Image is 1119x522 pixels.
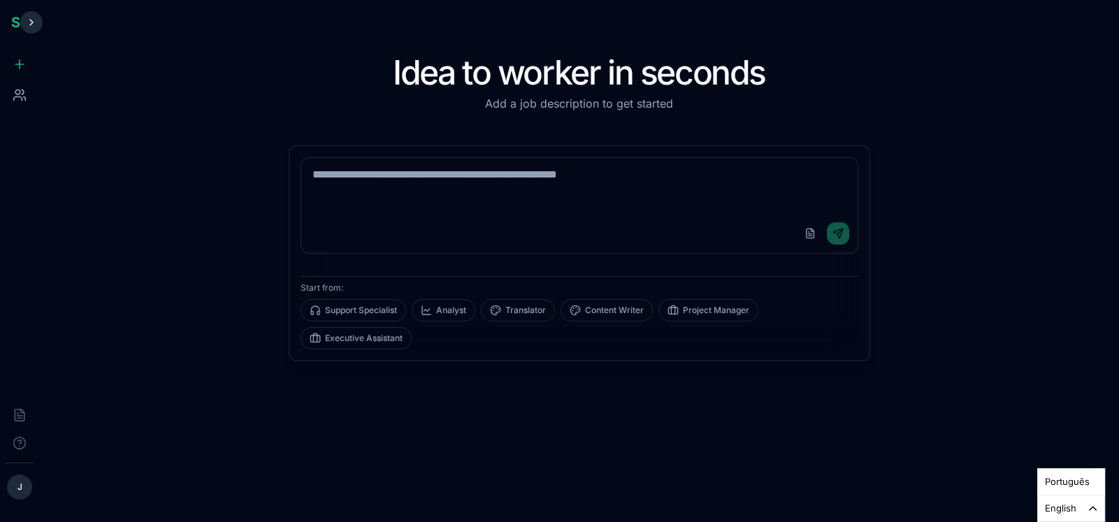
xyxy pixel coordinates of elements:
[17,481,22,493] span: J
[658,299,758,321] button: Project Manager
[301,299,406,321] button: Support Specialist
[1037,468,1105,495] ul: Language list
[1038,495,1104,521] a: English
[1038,469,1100,495] a: Português
[1037,495,1105,522] aside: Language selected: English
[289,56,870,89] h1: Idea to worker in seconds
[301,327,412,349] button: Executive Assistant
[7,474,32,500] button: J
[289,95,870,112] p: Add a job description to get started
[412,299,475,321] button: Analyst
[301,282,858,293] p: Start from:
[1037,495,1105,522] div: Language
[561,299,653,321] button: Content Writer
[481,299,555,321] button: Translator
[11,14,20,31] span: S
